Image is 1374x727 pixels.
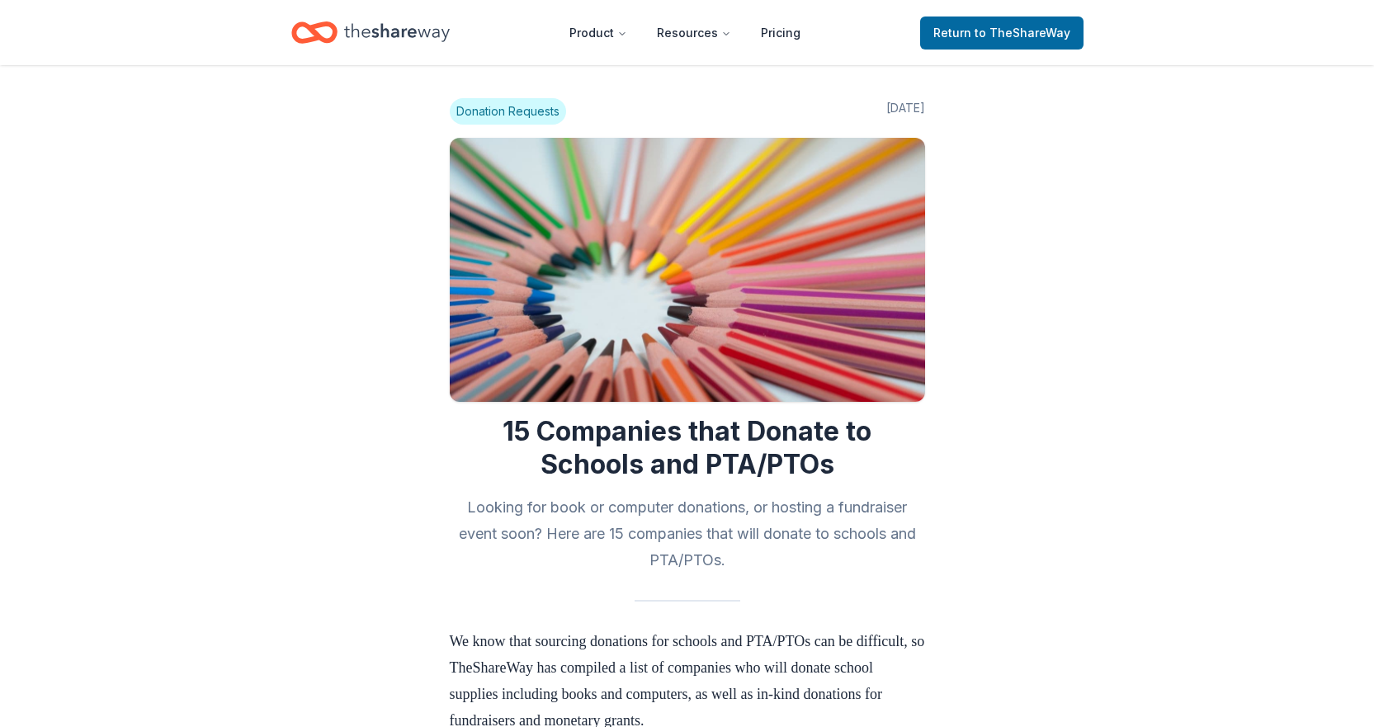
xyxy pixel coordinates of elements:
[450,138,925,402] img: Image for 15 Companies that Donate to Schools and PTA/PTOs
[450,415,925,481] h1: 15 Companies that Donate to Schools and PTA/PTOs
[556,17,640,50] button: Product
[291,13,450,52] a: Home
[644,17,744,50] button: Resources
[933,23,1070,43] span: Return
[886,98,925,125] span: [DATE]
[748,17,814,50] a: Pricing
[450,494,925,574] h2: Looking for book or computer donations, or hosting a fundraiser event soon? Here are 15 companies...
[975,26,1070,40] span: to TheShareWay
[556,13,814,52] nav: Main
[450,98,566,125] span: Donation Requests
[920,17,1084,50] a: Returnto TheShareWay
